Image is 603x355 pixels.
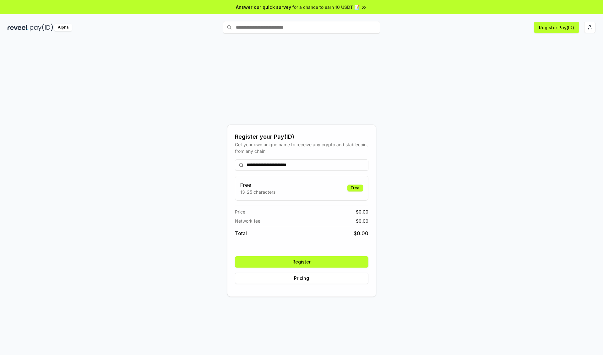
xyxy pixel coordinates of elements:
[240,189,275,195] p: 13-25 characters
[236,4,291,10] span: Answer our quick survey
[292,4,360,10] span: for a chance to earn 10 USDT 📝
[235,273,368,284] button: Pricing
[235,218,260,224] span: Network fee
[235,230,247,237] span: Total
[240,181,275,189] h3: Free
[235,208,245,215] span: Price
[30,24,53,31] img: pay_id
[235,141,368,154] div: Get your own unique name to receive any crypto and stablecoin, from any chain
[534,22,579,33] button: Register Pay(ID)
[356,208,368,215] span: $ 0.00
[235,132,368,141] div: Register your Pay(ID)
[354,230,368,237] span: $ 0.00
[347,185,363,191] div: Free
[8,24,29,31] img: reveel_dark
[235,256,368,268] button: Register
[54,24,72,31] div: Alpha
[356,218,368,224] span: $ 0.00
